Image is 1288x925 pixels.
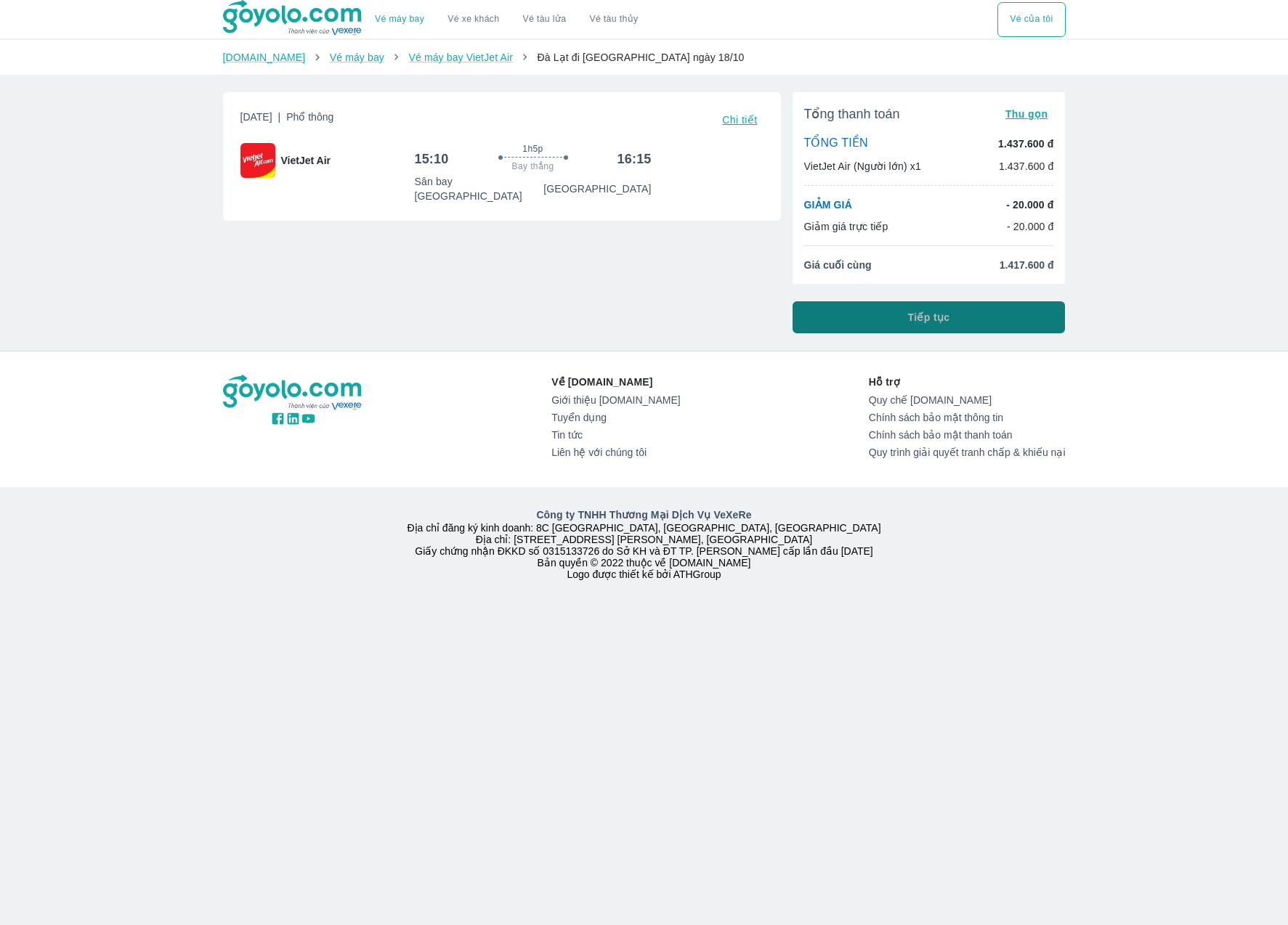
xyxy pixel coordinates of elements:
[869,394,1066,406] a: Quy chế [DOMAIN_NAME]
[869,429,1066,441] a: Chính sách bảo mật thanh toán
[869,412,1066,423] a: Chính sách bảo mật thông tin
[551,429,680,441] a: Tin tức
[278,111,281,123] span: |
[511,2,578,37] a: Vé tàu lửa
[804,258,872,272] span: Giá cuối cùng
[415,150,449,168] h6: 15:10
[1006,197,1053,212] p: - 20.000 đ
[226,508,1063,522] p: Công ty TNHH Thương Mại Dịch Vụ VeXeRe
[793,301,1066,333] button: Tiếp tục
[997,2,1065,37] button: Vé của tôi
[281,153,331,168] span: VietJet Air
[551,412,680,423] a: Tuyển dụng
[1000,104,1054,124] button: Thu gọn
[804,219,888,234] p: Giảm giá trực tiếp
[551,394,680,406] a: Giới thiệu [DOMAIN_NAME]
[223,50,1066,65] nav: breadcrumb
[551,375,680,389] p: Về [DOMAIN_NAME]
[543,182,651,196] p: [GEOGRAPHIC_DATA]
[617,150,652,168] h6: 16:15
[722,114,757,126] span: Chi tiết
[1000,258,1054,272] span: 1.417.600 đ
[522,143,543,155] span: 1h5p
[578,2,649,37] button: Vé tàu thủy
[908,310,950,325] span: Tiếp tục
[1005,108,1048,120] span: Thu gọn
[1007,219,1054,234] p: - 20.000 đ
[869,375,1066,389] p: Hỗ trợ
[537,52,744,63] span: Đà Lạt đi [GEOGRAPHIC_DATA] ngày 18/10
[998,136,1053,151] p: 1.437.600 đ
[408,52,512,63] a: Vé máy bay VietJet Air
[286,111,333,123] span: Phổ thông
[512,160,554,172] span: Bay thẳng
[223,52,306,63] a: [DOMAIN_NAME]
[999,159,1054,174] p: 1.437.600 đ
[804,105,900,123] span: Tổng thanh toán
[869,447,1066,458] a: Quy trình giải quyết tranh chấp & khiếu nại
[997,2,1065,37] div: choose transportation mode
[447,14,499,25] a: Vé xe khách
[240,110,334,130] span: [DATE]
[330,52,384,63] a: Vé máy bay
[551,447,680,458] a: Liên hệ với chúng tôi
[804,159,921,174] p: VietJet Air (Người lớn) x1
[363,2,649,37] div: choose transportation mode
[223,375,364,411] img: logo
[804,136,868,152] p: TỔNG TIỀN
[375,14,424,25] a: Vé máy bay
[716,110,763,130] button: Chi tiết
[804,197,852,212] p: GIẢM GIÁ
[415,174,544,203] p: Sân bay [GEOGRAPHIC_DATA]
[214,508,1074,580] div: Địa chỉ đăng ký kinh doanh: 8C [GEOGRAPHIC_DATA], [GEOGRAPHIC_DATA], [GEOGRAPHIC_DATA] Địa chỉ: [...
